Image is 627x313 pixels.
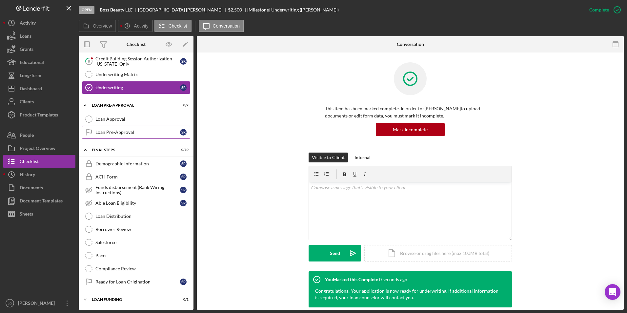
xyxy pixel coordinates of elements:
[180,279,187,285] div: S R
[20,56,44,71] div: Educational
[309,245,361,261] button: Send
[180,58,187,65] div: S R
[177,148,189,152] div: 0 / 10
[127,42,146,47] div: Checklist
[8,302,12,305] text: LG
[20,155,39,170] div: Checklist
[20,95,34,110] div: Clients
[325,105,496,120] p: This item has been marked complete. In order for [PERSON_NAME] to upload documents or edit form d...
[228,7,242,12] span: $2,500
[3,82,75,95] a: Dashboard
[95,72,190,77] div: Underwriting Matrix
[82,236,190,249] a: Salesforce
[20,194,63,209] div: Document Templates
[169,23,187,29] label: Checklist
[3,207,75,220] a: Sheets
[180,187,187,193] div: S R
[376,123,445,136] button: Mark Incomplete
[20,181,43,196] div: Documents
[20,108,58,123] div: Product Templates
[199,20,244,32] button: Conversation
[82,183,190,197] a: Funds disbursement (Bank Wiring Instructions)SR
[154,20,192,32] button: Checklist
[82,249,190,262] a: Pacer
[82,81,190,94] a: UnderwritingSR
[82,170,190,183] a: ACH FormSR
[95,279,180,284] div: Ready for Loan Origination
[82,157,190,170] a: Demographic InformationSR
[3,30,75,43] button: Loans
[20,82,42,97] div: Dashboard
[3,95,75,108] button: Clients
[79,20,116,32] button: Overview
[379,277,407,282] time: 2025-10-08 21:25
[100,7,132,12] b: Boss Beauty LLC
[95,85,180,90] div: Underwriting
[180,84,187,91] div: S R
[354,153,371,162] div: Internal
[3,181,75,194] button: Documents
[3,129,75,142] button: People
[312,153,345,162] div: Visible to Client
[118,20,152,32] button: Activity
[180,200,187,206] div: S R
[95,266,190,271] div: Compliance Review
[3,43,75,56] button: Grants
[92,298,172,302] div: Loan Funding
[95,130,180,135] div: Loan Pre-Approval
[20,16,36,31] div: Activity
[3,297,75,310] button: LG[PERSON_NAME]
[3,56,75,69] button: Educational
[95,185,180,195] div: Funds disbursement (Bank Wiring Instructions)
[397,42,424,47] div: Conversation
[177,298,189,302] div: 0 / 1
[82,223,190,236] a: Borrower Review
[82,197,190,210] a: Able Loan EligibilitySR
[92,103,172,107] div: Loan Pre-Approval
[3,108,75,121] button: Product Templates
[330,245,340,261] div: Send
[82,113,190,126] a: Loan Approval
[589,3,609,16] div: Complete
[134,23,148,29] label: Activity
[213,23,240,29] label: Conversation
[93,23,112,29] label: Overview
[82,262,190,275] a: Compliance Review
[20,207,33,222] div: Sheets
[95,174,180,179] div: ACH Form
[3,155,75,168] button: Checklist
[3,69,75,82] button: Long-Term
[180,174,187,180] div: S R
[95,161,180,166] div: Demographic Information
[20,43,33,57] div: Grants
[247,7,339,12] div: [Milestone] Underwriting ([PERSON_NAME])
[82,210,190,223] a: Loan Distribution
[82,55,190,68] a: 8Credit Building Session Authorization- [US_STATE] OnlySR
[20,69,41,84] div: Long-Term
[315,288,499,301] div: Congratulations! Your application is now ready for underwriting. If additional information is req...
[20,129,34,143] div: People
[3,142,75,155] a: Project Overview
[3,168,75,181] button: History
[20,142,55,156] div: Project Overview
[605,284,620,300] div: Open Intercom Messenger
[82,68,190,81] a: Underwriting Matrix
[92,148,172,152] div: FINAL STEPS
[583,3,624,16] button: Complete
[177,103,189,107] div: 0 / 2
[393,123,428,136] div: Mark Incomplete
[180,129,187,136] div: S R
[95,253,190,258] div: Pacer
[3,194,75,207] button: Document Templates
[95,227,190,232] div: Borrower Review
[88,59,90,63] tspan: 8
[3,16,75,30] button: Activity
